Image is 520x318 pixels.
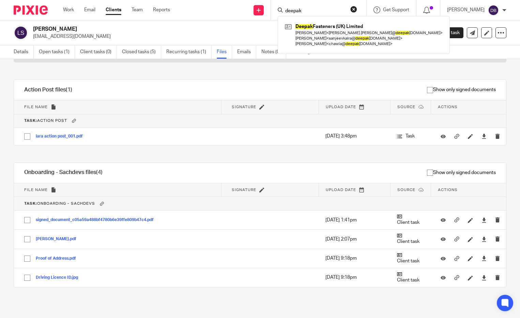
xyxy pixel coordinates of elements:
p: Client task [397,214,424,226]
span: Actions [438,188,458,192]
span: File name [24,188,48,192]
a: Client tasks (0) [80,45,117,59]
p: Client task [397,252,424,264]
a: Work [63,6,74,13]
a: Download [481,133,487,140]
a: Download [481,236,487,243]
button: Driving Licence ID.jpg [36,275,83,280]
a: Open tasks (1) [39,45,75,59]
span: (1) [66,87,72,92]
a: Emails [237,45,256,59]
h2: [PERSON_NAME] [33,26,338,33]
a: Reports [153,6,170,13]
a: Download [481,274,487,281]
span: Action Post [24,119,67,123]
a: Notes (0) [261,45,286,59]
p: Client task [397,233,424,245]
button: signed_document_c05a59a488bf4780b6e39ffe809b47c4.pdf [36,218,159,222]
span: Actions [438,105,458,109]
span: Show only signed documents [427,169,496,176]
p: [DATE] 2:07pm [325,236,383,243]
span: Onboarding - Sachdevs [24,202,95,205]
img: Pixie [14,5,48,15]
a: Download [481,255,487,262]
a: Team [132,6,143,13]
b: Task: [24,119,37,123]
input: Select [21,271,34,284]
p: [PERSON_NAME] [447,6,485,13]
span: Signature [232,105,256,109]
p: [DATE] 3:48pm [325,133,383,140]
p: [DATE] 1:41pm [325,217,383,223]
input: Select [21,233,34,246]
b: Task: [24,202,37,205]
p: Task [397,133,424,140]
p: [EMAIL_ADDRESS][DOMAIN_NAME] [33,33,414,40]
button: [PERSON_NAME].pdf [36,237,81,242]
button: lara action post_001.pdf [36,134,88,139]
p: [DATE] 9:18pm [325,274,383,281]
a: Details [14,45,34,59]
span: Source [397,105,415,109]
a: Closed tasks (5) [122,45,161,59]
span: File name [24,105,48,109]
h1: Onboarding - Sachdevs files [24,169,103,176]
a: Clients [106,6,121,13]
a: Recurring tasks (1) [166,45,212,59]
h1: Action Post files [24,86,72,93]
span: Source [397,188,415,192]
a: Files [217,45,232,59]
input: Search [285,8,346,14]
p: Client task [397,272,424,284]
p: [DATE] 9:18pm [325,255,383,262]
img: svg%3E [488,5,499,16]
a: Download [481,217,487,223]
span: (4) [96,170,103,175]
input: Select [21,214,34,227]
span: Signature [232,188,256,192]
a: Email [84,6,95,13]
span: Show only signed documents [427,86,496,93]
input: Select [21,130,34,143]
button: Proof of Address.pdf [36,256,81,261]
button: Clear [350,6,357,13]
span: Upload date [326,105,356,109]
span: Upload date [326,188,356,192]
img: svg%3E [14,26,28,40]
span: Get Support [383,8,409,12]
input: Select [21,252,34,265]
